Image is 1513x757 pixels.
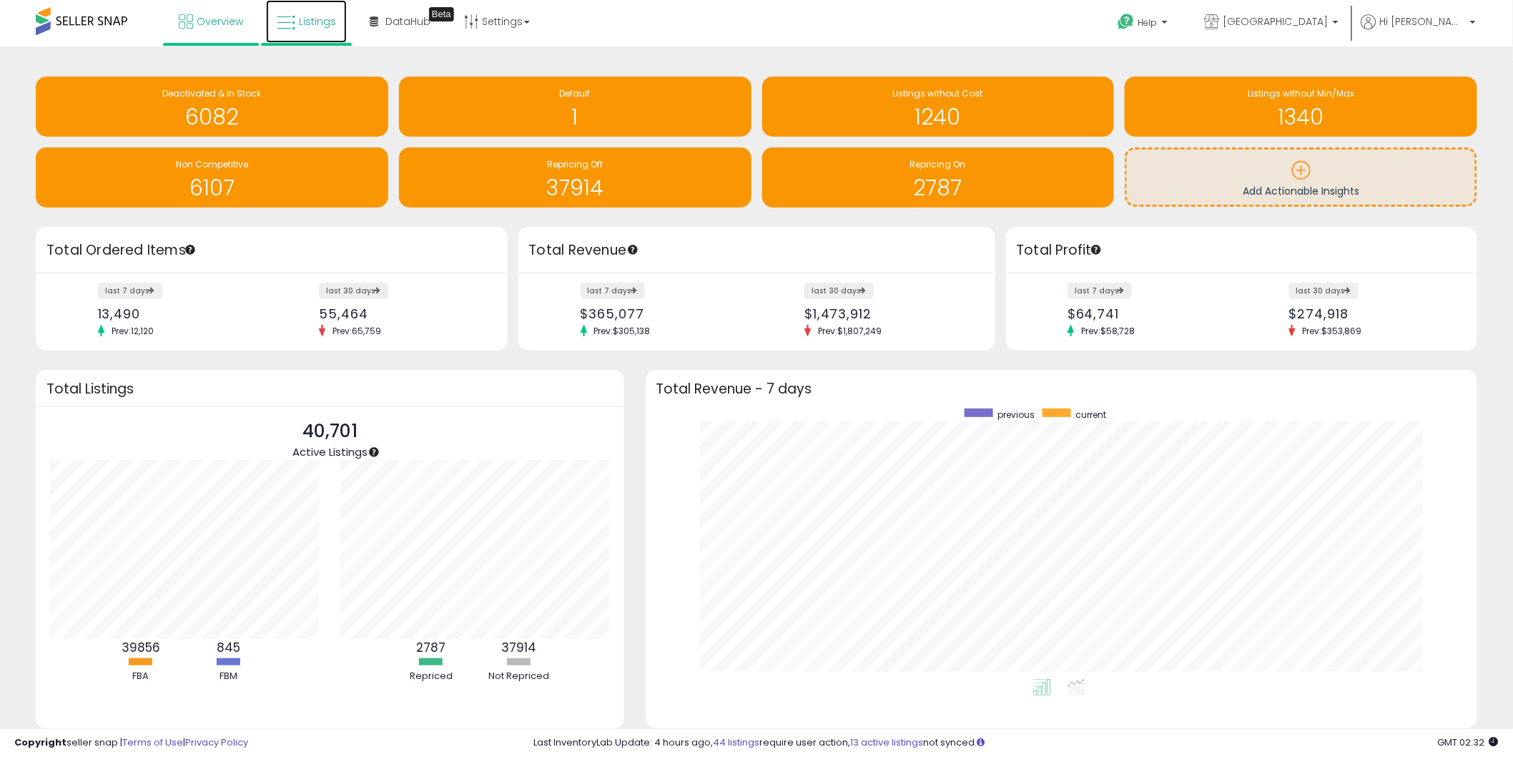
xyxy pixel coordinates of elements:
[1106,2,1182,47] a: Help
[1289,283,1359,299] label: last 30 days
[769,105,1108,129] h1: 1240
[534,736,1499,750] div: Last InventoryLab Update: 4 hours ago, require user action, not synced.
[1068,283,1132,299] label: last 7 days
[893,87,983,99] span: Listings without Cost
[385,14,430,29] span: DataHub
[399,77,751,137] a: Default 1
[804,283,874,299] label: last 30 days
[46,384,613,394] h3: Total Listings
[1380,14,1466,29] span: Hi [PERSON_NAME]
[1127,150,1475,205] a: Add Actionable Insights
[46,240,497,260] h3: Total Ordered Items
[186,670,272,683] div: FBM
[1017,240,1467,260] h3: Total Profit
[197,14,243,29] span: Overview
[581,306,746,321] div: $365,077
[1243,184,1359,198] span: Add Actionable Insights
[98,670,184,683] div: FBA
[14,736,248,750] div: seller snap | |
[1068,306,1231,321] div: $64,741
[319,306,482,321] div: 55,464
[1125,77,1477,137] a: Listings without Min/Max 1340
[36,77,388,137] a: Deactivated & In Stock 6082
[1361,14,1476,47] a: Hi [PERSON_NAME]
[851,736,924,749] a: 13 active listings
[399,147,751,207] a: Repricing Off 37914
[292,444,368,459] span: Active Listings
[1289,306,1452,321] div: $274,918
[122,736,183,749] a: Terms of Use
[1074,325,1142,337] span: Prev: $58,728
[1138,16,1158,29] span: Help
[1076,409,1107,421] span: current
[1090,243,1103,256] div: Tooltip anchor
[626,243,639,256] div: Tooltip anchor
[529,240,985,260] h3: Total Revenue
[406,176,744,200] h1: 37914
[299,14,336,29] span: Listings
[1117,13,1135,31] i: Get Help
[762,77,1115,137] a: Listings without Cost 1240
[714,736,760,749] a: 44 listings
[43,105,381,129] h1: 6082
[501,639,536,656] b: 37914
[104,325,161,337] span: Prev: 12,120
[762,147,1115,207] a: Repricing On 2787
[560,87,591,99] span: Default
[388,670,474,683] div: Repriced
[1223,14,1329,29] span: [GEOGRAPHIC_DATA]
[162,87,261,99] span: Deactivated & In Stock
[656,384,1467,394] h3: Total Revenue - 7 days
[998,409,1035,421] span: previous
[319,283,388,299] label: last 30 days
[292,418,368,445] p: 40,701
[14,736,66,749] strong: Copyright
[804,306,970,321] div: $1,473,912
[547,158,603,170] span: Repricing Off
[476,670,562,683] div: Not Repriced
[587,325,658,337] span: Prev: $305,138
[1296,325,1369,337] span: Prev: $353,869
[406,105,744,129] h1: 1
[122,639,160,656] b: 39856
[98,306,261,321] div: 13,490
[1132,105,1470,129] h1: 1340
[1438,736,1499,749] span: 2025-10-10 02:32 GMT
[98,283,162,299] label: last 7 days
[581,283,645,299] label: last 7 days
[910,158,966,170] span: Repricing On
[769,176,1108,200] h1: 2787
[1248,87,1354,99] span: Listings without Min/Max
[368,446,380,459] div: Tooltip anchor
[184,243,197,256] div: Tooltip anchor
[176,158,248,170] span: Non Competitive
[36,147,388,207] a: Non Competitive 6107
[43,176,381,200] h1: 6107
[811,325,889,337] span: Prev: $1,807,249
[185,736,248,749] a: Privacy Policy
[429,7,454,21] div: Tooltip anchor
[325,325,388,337] span: Prev: 65,759
[977,738,985,747] i: Click here to read more about un-synced listings.
[416,639,445,656] b: 2787
[217,639,240,656] b: 845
